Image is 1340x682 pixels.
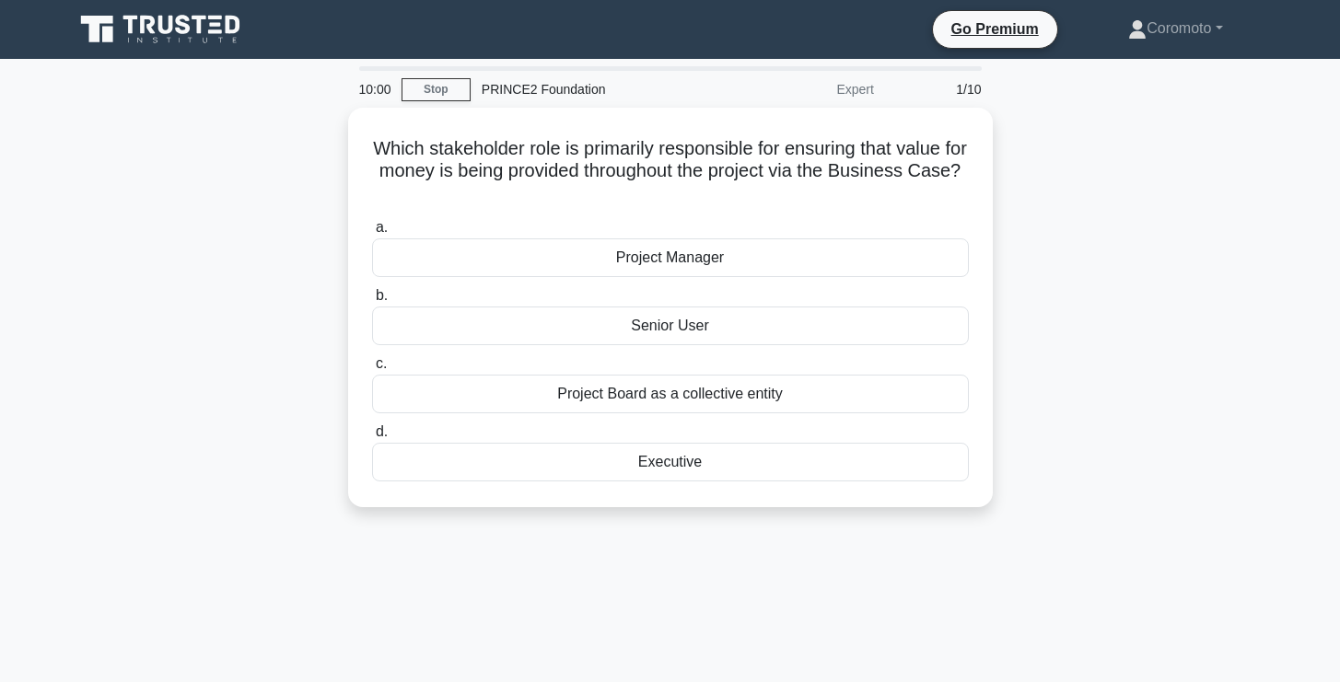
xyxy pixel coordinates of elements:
[885,71,993,108] div: 1/10
[348,71,402,108] div: 10:00
[376,355,387,371] span: c.
[372,306,969,345] div: Senior User
[1084,10,1266,47] a: Coromoto
[372,375,969,413] div: Project Board as a collective entity
[370,137,971,205] h5: Which stakeholder role is primarily responsible for ensuring that value for money is being provid...
[372,238,969,277] div: Project Manager
[471,71,724,108] div: PRINCE2 Foundation
[402,78,471,101] a: Stop
[376,423,388,439] span: d.
[376,287,388,303] span: b.
[724,71,885,108] div: Expert
[940,17,1050,40] a: Go Premium
[372,443,969,481] div: Executive
[376,219,388,235] span: a.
